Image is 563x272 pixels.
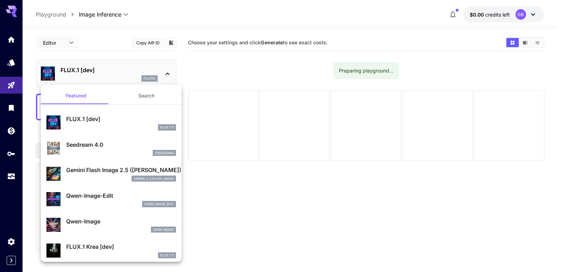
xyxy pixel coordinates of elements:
p: FLUX.1 D [160,253,174,258]
p: Gemini Flash Image 2.5 ([PERSON_NAME]) [66,166,176,174]
button: Search [111,87,182,104]
div: FLUX.1 Krea [dev]FLUX.1 D [46,240,176,261]
p: gemini_2_5_flash_image [134,176,174,181]
p: FLUX.1 D [160,125,174,130]
p: Qwen-Image [66,217,176,226]
p: FLUX.1 [dev] [66,115,176,123]
p: FLUX.1 Krea [dev] [66,242,176,251]
p: Seedream 4.0 [66,140,176,149]
div: FLUX.1 [dev]FLUX.1 D [46,112,176,133]
div: Gemini Flash Image 2.5 ([PERSON_NAME])gemini_2_5_flash_image [46,163,176,184]
button: Featured [41,87,111,104]
div: Seedream 4.0seedream4 [46,138,176,159]
div: Qwen-Image-Editqwen_image_edit [46,189,176,210]
p: seedream4 [155,151,174,156]
div: Qwen-ImageQwen Image [46,214,176,236]
p: qwen_image_edit [144,202,174,207]
p: Qwen Image [153,227,174,232]
p: Qwen-Image-Edit [66,191,176,200]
